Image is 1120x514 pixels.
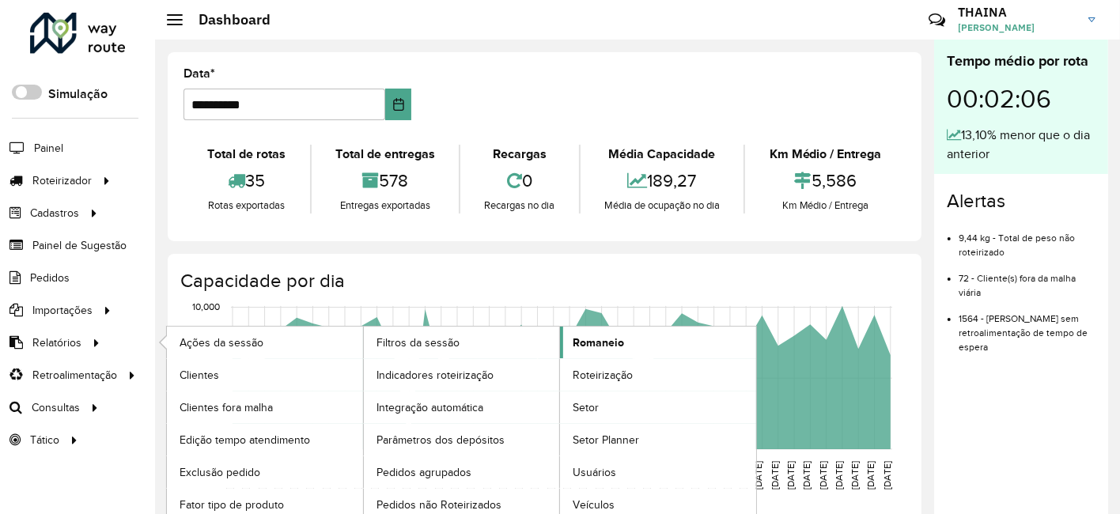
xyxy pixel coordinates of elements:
span: Cadastros [30,205,79,221]
a: Romaneio [560,327,756,358]
span: Consultas [32,399,80,416]
span: Setor Planner [573,432,639,448]
a: Indicadores roteirização [364,359,560,391]
span: Pedidos [30,270,70,286]
span: Retroalimentação [32,367,117,384]
div: 5,586 [749,164,902,198]
span: [PERSON_NAME] [958,21,1076,35]
text: [DATE] [785,461,796,489]
a: Roteirização [560,359,756,391]
a: Clientes fora malha [167,391,363,423]
a: Edição tempo atendimento [167,424,363,455]
text: 10,000 [192,302,220,312]
a: Setor [560,391,756,423]
div: Tempo médio por rota [947,51,1095,72]
li: 72 - Cliente(s) fora da malha viária [959,259,1095,300]
button: Choose Date [385,89,411,120]
text: [DATE] [849,461,860,489]
span: Painel de Sugestão [32,237,127,254]
a: Ações da sessão [167,327,363,358]
a: Clientes [167,359,363,391]
span: Roteirização [573,367,633,384]
span: Edição tempo atendimento [180,432,310,448]
span: Veículos [573,497,615,513]
h4: Alertas [947,190,1095,213]
label: Data [184,64,215,83]
span: Indicadores roteirização [376,367,494,384]
span: Fator tipo de produto [180,497,284,513]
span: Exclusão pedido [180,464,260,481]
div: 35 [187,164,306,198]
span: Clientes [180,367,219,384]
span: Importações [32,302,93,319]
span: Painel [34,140,63,157]
div: Média de ocupação no dia [585,198,740,214]
text: [DATE] [866,461,876,489]
div: Total de rotas [187,145,306,164]
a: Parâmetros dos depósitos [364,424,560,455]
a: Filtros da sessão [364,327,560,358]
div: Recargas [464,145,575,164]
text: [DATE] [882,461,892,489]
a: Contato Rápido [920,3,954,37]
span: Romaneio [573,334,624,351]
span: Pedidos não Roteirizados [376,497,501,513]
span: Pedidos agrupados [376,464,471,481]
div: Recargas no dia [464,198,575,214]
div: Km Médio / Entrega [749,145,902,164]
a: Exclusão pedido [167,456,363,488]
div: Média Capacidade [585,145,740,164]
text: [DATE] [770,461,780,489]
div: 0 [464,164,575,198]
label: Simulação [48,85,108,104]
span: Integração automática [376,399,483,416]
span: Filtros da sessão [376,334,460,351]
text: [DATE] [802,461,812,489]
div: Km Médio / Entrega [749,198,902,214]
span: Relatórios [32,334,81,351]
span: Setor [573,399,599,416]
a: Usuários [560,456,756,488]
div: Entregas exportadas [316,198,456,214]
text: [DATE] [834,461,844,489]
div: 578 [316,164,456,198]
a: Pedidos agrupados [364,456,560,488]
span: Parâmetros dos depósitos [376,432,505,448]
span: Clientes fora malha [180,399,273,416]
h2: Dashboard [183,11,271,28]
li: 1564 - [PERSON_NAME] sem retroalimentação de tempo de espera [959,300,1095,354]
div: Total de entregas [316,145,456,164]
div: Rotas exportadas [187,198,306,214]
span: Tático [30,432,59,448]
h3: THAINA [958,5,1076,20]
div: 00:02:06 [947,72,1095,126]
text: [DATE] [754,461,764,489]
span: Roteirizador [32,172,92,189]
div: 189,27 [585,164,740,198]
h4: Capacidade por dia [180,270,906,293]
a: Integração automática [364,391,560,423]
span: Usuários [573,464,616,481]
li: 9,44 kg - Total de peso não roteirizado [959,219,1095,259]
a: Setor Planner [560,424,756,455]
text: [DATE] [818,461,828,489]
div: 13,10% menor que o dia anterior [947,126,1095,164]
span: Ações da sessão [180,334,263,351]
